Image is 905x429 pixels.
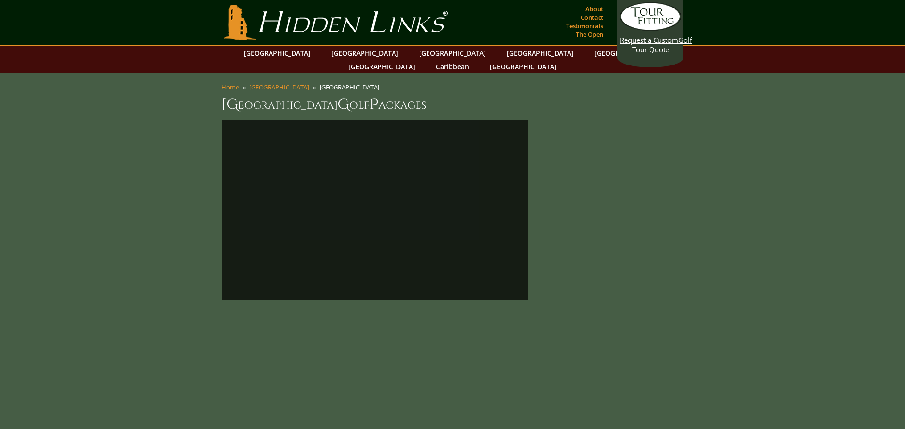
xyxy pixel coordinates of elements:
[344,60,420,73] a: [GEOGRAPHIC_DATA]
[590,46,666,60] a: [GEOGRAPHIC_DATA]
[337,95,349,114] span: G
[239,46,315,60] a: [GEOGRAPHIC_DATA]
[620,2,681,54] a: Request a CustomGolf Tour Quote
[564,19,606,32] a: Testimonials
[485,60,561,73] a: [GEOGRAPHIC_DATA]
[249,83,309,91] a: [GEOGRAPHIC_DATA]
[327,46,403,60] a: [GEOGRAPHIC_DATA]
[620,35,678,45] span: Request a Custom
[320,83,383,91] li: [GEOGRAPHIC_DATA]
[414,46,491,60] a: [GEOGRAPHIC_DATA]
[222,95,683,114] h1: [GEOGRAPHIC_DATA] olf ackages
[370,95,378,114] span: P
[222,83,239,91] a: Home
[502,46,578,60] a: [GEOGRAPHIC_DATA]
[431,60,474,73] a: Caribbean
[583,2,606,16] a: About
[231,129,518,291] iframe: Sir-Nick-on-Southwest-Ireland
[574,28,606,41] a: The Open
[578,11,606,24] a: Contact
